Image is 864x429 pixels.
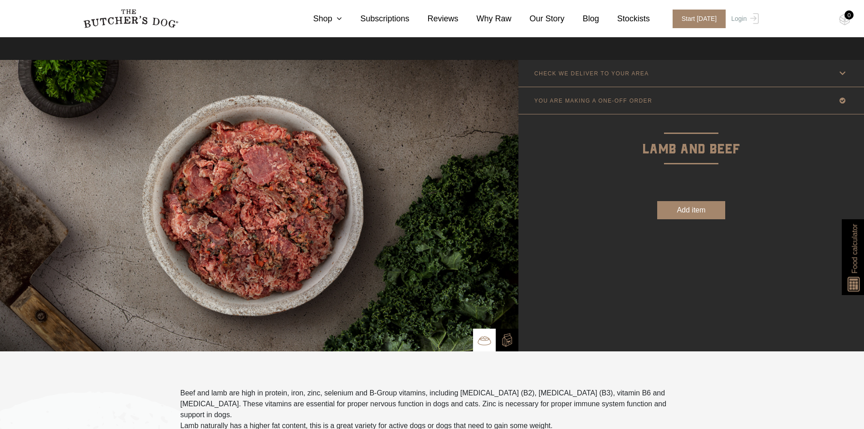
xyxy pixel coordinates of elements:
a: Start [DATE] [664,10,729,28]
a: Reviews [410,13,459,25]
span: Start [DATE] [673,10,726,28]
p: CHECK WE DELIVER TO YOUR AREA [534,70,649,77]
a: Blog [565,13,599,25]
a: CHECK WE DELIVER TO YOUR AREA [518,60,864,87]
a: Stockists [599,13,650,25]
a: Subscriptions [342,13,409,25]
a: YOU ARE MAKING A ONE-OFF ORDER [518,87,864,114]
p: Beef and lamb are high in protein, iron, zinc, selenium and B-Group vitamins, including [MEDICAL_... [181,388,684,420]
a: Login [729,10,758,28]
button: Add item [657,201,725,219]
img: TBD_Bowl.png [478,334,491,347]
img: TBD_Cart-Empty.png [839,14,850,25]
span: Food calculator [849,224,860,273]
a: Our Story [512,13,565,25]
p: Lamb and Beef [518,114,864,160]
a: Why Raw [459,13,512,25]
img: TBD_Build-A-Box-2.png [500,333,514,347]
div: 0 [844,10,854,20]
a: Shop [295,13,342,25]
p: YOU ARE MAKING A ONE-OFF ORDER [534,98,652,104]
